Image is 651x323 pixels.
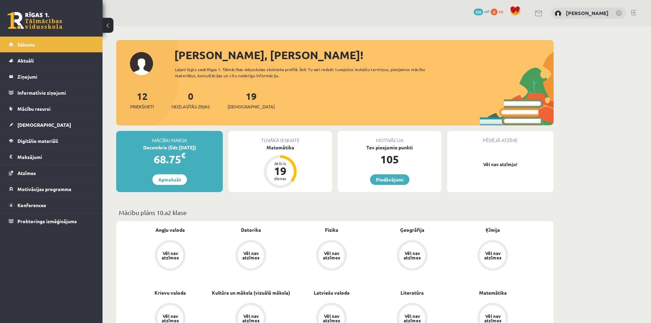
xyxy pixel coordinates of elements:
[270,161,290,165] div: Atlicis
[9,69,94,84] a: Ziņojumi
[491,9,498,15] span: 0
[486,226,500,233] a: Ķīmija
[228,131,332,144] div: Tuvākā ieskaite
[175,66,437,79] div: Laipni lūgts savā Rīgas 1. Tālmācības vidusskolas skolnieka profilā. Šeit Tu vari redzēt tuvojošo...
[17,41,35,48] span: Sākums
[338,131,442,144] div: Motivācija
[483,251,502,260] div: Vēl nav atzīmes
[116,144,223,151] div: Decembris (līdz [DATE])
[119,208,551,217] p: Mācību plāns 10.a2 klase
[452,240,533,272] a: Vēl nav atzīmes
[17,85,94,100] legend: Informatīvie ziņojumi
[17,138,58,144] span: Digitālie materiāli
[17,186,71,192] span: Motivācijas programma
[9,37,94,52] a: Sākums
[17,218,77,224] span: Proktoringa izmēģinājums
[474,9,483,15] span: 105
[241,251,260,260] div: Vēl nav atzīmes
[116,151,223,167] div: 68.75
[447,131,554,144] div: Pēdējā atzīme
[403,314,422,323] div: Vēl nav atzīmes
[9,53,94,68] a: Aktuāli
[9,197,94,213] a: Konferences
[479,289,507,296] a: Matemātika
[241,226,261,233] a: Datorika
[152,174,187,185] a: Apmaksāt
[370,174,409,185] a: Piedāvājumi
[228,90,275,110] a: 19[DEMOGRAPHIC_DATA]
[338,151,442,167] div: 105
[499,9,503,14] span: xp
[161,251,180,260] div: Vēl nav atzīmes
[172,103,210,110] span: Neizlasītās ziņas
[9,213,94,229] a: Proktoringa izmēģinājums
[17,122,71,128] span: [DEMOGRAPHIC_DATA]
[241,314,260,323] div: Vēl nav atzīmes
[555,10,561,17] img: Aleks Netlavs
[17,106,51,112] span: Mācību resursi
[400,226,424,233] a: Ģeogrāfija
[372,240,452,272] a: Vēl nav atzīmes
[450,161,550,168] p: Vēl nav atzīmju!
[270,165,290,176] div: 19
[155,226,185,233] a: Angļu valoda
[17,170,36,176] span: Atzīmes
[228,144,332,151] div: Matemātika
[325,226,338,233] a: Fizika
[403,251,422,260] div: Vēl nav atzīmes
[483,314,502,323] div: Vēl nav atzīmes
[9,149,94,165] a: Maksājumi
[161,314,180,323] div: Vēl nav atzīmes
[211,240,291,272] a: Vēl nav atzīmes
[8,12,62,29] a: Rīgas 1. Tālmācības vidusskola
[154,289,186,296] a: Krievu valoda
[338,144,442,151] div: Tev pieejamie punkti
[212,289,290,296] a: Kultūra un māksla (vizuālā māksla)
[17,57,34,64] span: Aktuāli
[9,101,94,117] a: Mācību resursi
[9,85,94,100] a: Informatīvie ziņojumi
[17,69,94,84] legend: Ziņojumi
[9,181,94,197] a: Motivācijas programma
[9,133,94,149] a: Digitālie materiāli
[322,251,341,260] div: Vēl nav atzīmes
[228,103,275,110] span: [DEMOGRAPHIC_DATA]
[130,240,211,272] a: Vēl nav atzīmes
[314,289,350,296] a: Latviešu valoda
[181,150,186,160] span: €
[491,9,506,14] a: 0 xp
[322,314,341,323] div: Vēl nav atzīmes
[116,131,223,144] div: Mācību maksa
[130,90,154,110] a: 12Priekšmeti
[474,9,490,14] a: 105 mP
[174,47,554,63] div: [PERSON_NAME], [PERSON_NAME]!
[172,90,210,110] a: 0Neizlasītās ziņas
[228,144,332,189] a: Matemātika Atlicis 19 dienas
[17,149,94,165] legend: Maksājumi
[401,289,424,296] a: Literatūra
[484,9,490,14] span: mP
[291,240,372,272] a: Vēl nav atzīmes
[566,10,609,16] a: [PERSON_NAME]
[270,176,290,180] div: dienas
[17,202,46,208] span: Konferences
[130,103,154,110] span: Priekšmeti
[9,165,94,181] a: Atzīmes
[9,117,94,133] a: [DEMOGRAPHIC_DATA]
